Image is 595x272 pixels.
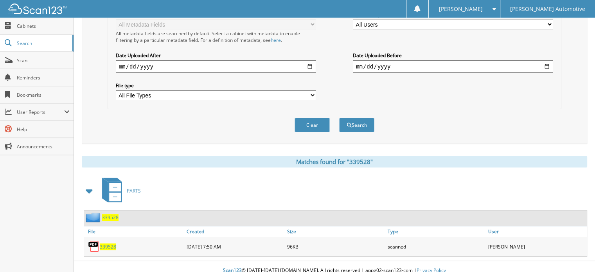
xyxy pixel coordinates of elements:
[17,109,64,115] span: User Reports
[84,226,185,237] a: File
[17,143,70,150] span: Announcements
[17,92,70,98] span: Bookmarks
[185,239,285,254] div: [DATE] 7:50 AM
[8,4,67,14] img: scan123-logo-white.svg
[17,23,70,29] span: Cabinets
[353,52,553,59] label: Date Uploaded Before
[116,82,316,89] label: File type
[353,60,553,73] input: end
[386,226,486,237] a: Type
[116,30,316,43] div: All metadata fields are searched by default. Select a cabinet with metadata to enable filtering b...
[486,226,587,237] a: User
[86,213,102,222] img: folder2.png
[100,243,116,250] a: 339528
[439,7,482,11] span: [PERSON_NAME]
[102,214,119,221] a: 339528
[17,57,70,64] span: Scan
[185,226,285,237] a: Created
[285,226,386,237] a: Size
[486,239,587,254] div: [PERSON_NAME]
[127,187,141,194] span: PARTS
[386,239,486,254] div: scanned
[82,156,587,168] div: Matches found for "339528"
[510,7,585,11] span: [PERSON_NAME] Automotive
[295,118,330,132] button: Clear
[285,239,386,254] div: 96KB
[116,60,316,73] input: start
[17,74,70,81] span: Reminders
[556,234,595,272] iframe: Chat Widget
[17,126,70,133] span: Help
[271,37,281,43] a: here
[88,241,100,252] img: PDF.png
[17,40,68,47] span: Search
[339,118,374,132] button: Search
[97,175,141,206] a: PARTS
[116,52,316,59] label: Date Uploaded After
